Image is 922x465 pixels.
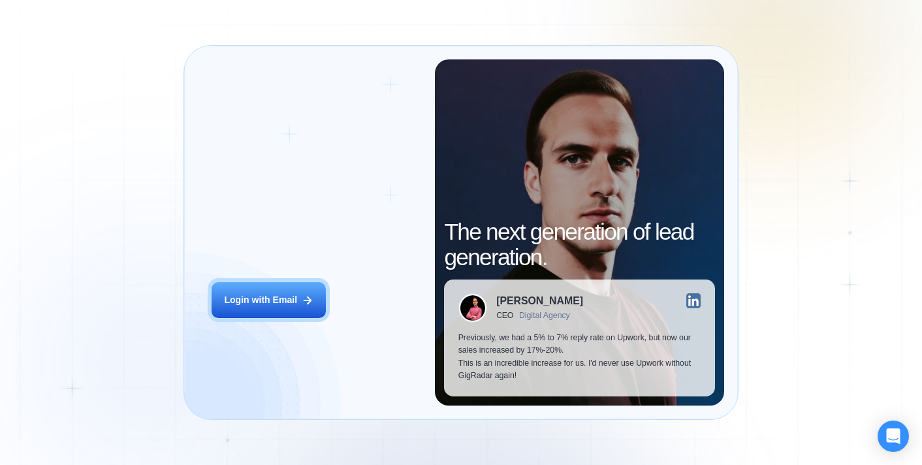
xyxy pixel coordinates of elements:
[224,294,297,306] div: Login with Email
[458,332,701,383] p: Previously, we had a 5% to 7% reply rate on Upwork, but now our sales increased by 17%-20%. This ...
[496,296,583,306] div: [PERSON_NAME]
[444,219,714,270] h2: The next generation of lead generation.
[496,311,513,320] div: CEO
[519,311,570,320] div: Digital Agency
[878,421,909,452] div: Open Intercom Messenger
[212,282,326,318] button: Login with Email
